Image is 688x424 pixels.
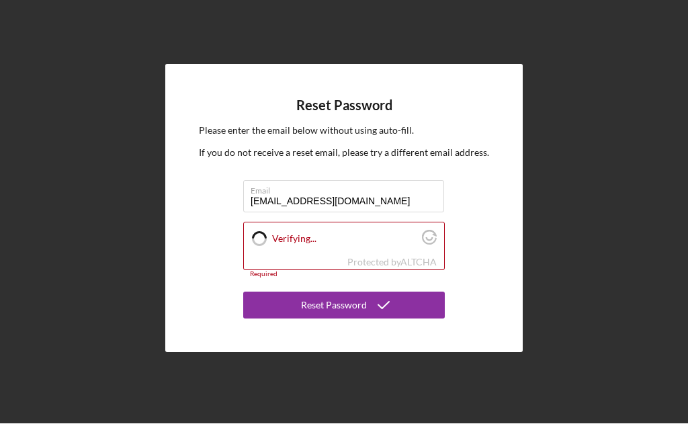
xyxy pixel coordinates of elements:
[199,124,489,138] p: Please enter the email below without using auto-fill.
[301,292,367,319] div: Reset Password
[296,98,392,114] h4: Reset Password
[422,236,437,247] a: Visit Altcha.org
[400,257,437,268] a: Visit Altcha.org
[243,271,445,279] div: Required
[251,181,444,196] label: Email
[272,234,418,245] label: Verifying...
[199,146,489,161] p: If you do not receive a reset email, please try a different email address.
[243,292,445,319] button: Reset Password
[347,257,437,268] div: Protected by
